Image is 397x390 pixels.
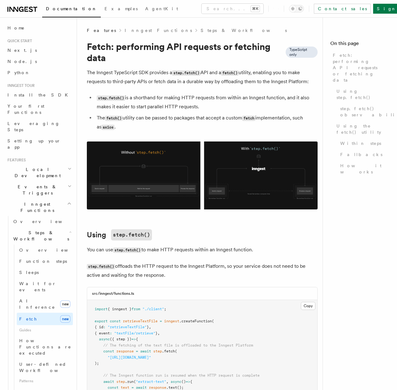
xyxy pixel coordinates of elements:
a: Node.js [5,56,73,67]
span: await [136,385,147,390]
span: Leveraging Steps [7,121,60,132]
h3: src/inngest/functions.ts [92,291,134,296]
span: = [132,385,134,390]
button: Local Development [5,164,73,181]
span: Steps & Workflows [11,230,69,242]
a: Overview [11,216,73,227]
button: Events & Triggers [5,181,73,199]
kbd: ⌘K [251,6,260,12]
span: const [103,349,114,353]
span: , [166,379,168,384]
code: fetch [242,116,255,121]
button: Toggle dark mode [289,5,304,12]
span: new [60,315,70,323]
span: AI Inference [19,298,55,310]
button: Inngest Functions [5,199,73,216]
a: Inngest Functions [125,27,192,34]
span: Events & Triggers [5,184,68,196]
span: , [158,331,160,335]
a: step.fetch() observability [338,103,390,120]
span: Fetch: performing API requests or fetching data [333,52,390,83]
span: response [149,385,166,390]
span: => [132,337,136,341]
span: ( [175,349,177,353]
a: Your first Functions [5,101,73,118]
a: Fetch: performing API requests or fetching data [330,50,390,86]
span: .fetch [162,349,175,353]
code: step.fetch() [113,248,141,253]
button: Search...⌘K [202,4,263,14]
a: Setting up your app [5,135,73,153]
span: Inngest tour [5,83,35,88]
a: Contact sales [314,4,371,14]
a: How Functions are executed [17,335,73,359]
span: How Functions are executed [19,338,71,356]
span: Your first Functions [7,104,44,115]
span: Wait for events [19,281,56,292]
span: .createFunction [179,319,212,323]
a: Usingstep.fetch() [87,229,152,240]
span: import [95,307,108,311]
span: ; [164,307,166,311]
span: const [108,385,118,390]
span: "textFile/retrieve" [114,331,155,335]
span: (); [177,385,184,390]
a: AI Inferencenew [17,295,73,313]
span: Setting up your app [7,138,61,150]
li: The utility can be passed to packages that accept a custom implementation, such as . [95,114,318,132]
span: { inngest } [108,307,132,311]
span: Documentation [46,6,97,11]
span: Inngest Functions [5,201,67,213]
a: Using the fetch() utility [334,120,390,138]
span: Python [7,70,30,75]
span: = [136,349,138,353]
a: Leveraging Steps [5,118,73,135]
span: Features [87,27,116,34]
span: "./client" [142,307,164,311]
span: .run [125,379,134,384]
span: text [121,385,129,390]
span: step [116,379,125,384]
span: // The Inngest function run is resumed when the HTTP request is complete [103,373,260,378]
a: Documentation [42,2,101,17]
span: Fallbacks [340,151,382,158]
span: "extract-text" [136,379,166,384]
a: Next.js [5,45,73,56]
span: Using the fetch() utility [337,123,390,135]
span: Examples [105,6,138,11]
span: await [103,379,114,384]
span: Patterns [17,376,73,386]
a: Fetchnew [17,313,73,325]
span: Overview [19,248,83,253]
span: ( [212,319,214,323]
span: const [110,319,121,323]
code: step.fetch() [172,70,200,76]
a: Wait for events [17,278,73,295]
span: } [155,331,158,335]
span: retrieveTextFile [123,319,158,323]
span: TypeScript only [289,47,314,57]
a: Fallbacks [338,149,390,160]
span: } [147,325,149,329]
p: You can use to make HTTP requests within an Inngest function. [87,245,318,254]
p: The Inngest TypeScript SDK provides a API and a utility, enabling you to make requests to third-p... [87,68,318,86]
span: Home [7,25,25,31]
a: How it works [338,160,390,177]
img: Using Fetch offloads the HTTP request to the Inngest Platform [87,141,318,209]
span: Quick start [5,38,32,43]
span: Fetch [19,316,37,321]
span: Next.js [7,48,37,53]
span: Local Development [5,166,68,179]
a: Overview [17,244,73,256]
span: Guides [17,325,73,335]
p: offloads the HTTP request to the Inngest Platform, so your service does not need to be active and... [87,262,318,280]
span: { id [95,325,103,329]
span: async [99,337,110,341]
span: : [110,331,112,335]
span: , [149,325,151,329]
span: ({ step }) [110,337,132,341]
span: Overview [13,219,77,224]
a: User-defined Workflows [17,359,73,376]
span: User-defined Workflows [19,362,75,373]
span: () [181,379,186,384]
